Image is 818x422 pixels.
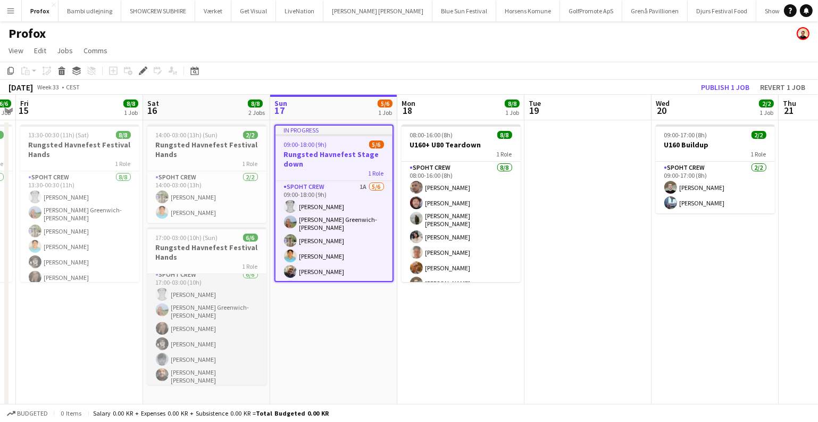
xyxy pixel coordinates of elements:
app-job-card: 14:00-03:00 (13h) (Sun)2/2Rungsted Havnefest Festival Hands1 RoleSpoht Crew2/214:00-03:00 (13h)[P... [147,125,266,223]
app-job-card: 09:00-17:00 (8h)2/2U160 Buildup1 RoleSpoht Crew2/209:00-17:00 (8h)[PERSON_NAME][PERSON_NAME] [656,125,775,213]
span: Mon [402,98,415,108]
button: LiveNation [276,1,323,21]
button: Grenå Pavillionen [622,1,688,21]
button: Blue Sun Festival [432,1,496,21]
span: Sat [147,98,159,108]
span: 1 Role [243,262,258,270]
button: Get Visual [231,1,276,21]
h3: U160+ U80 Teardown [402,140,521,150]
app-job-card: 08:00-16:00 (8h)8/8U160+ U80 Teardown1 RoleSpoht Crew8/808:00-16:00 (8h)[PERSON_NAME][PERSON_NAME... [402,125,521,282]
div: 1 Job [378,109,392,117]
app-user-avatar: Armando NIkol Irom [797,27,809,40]
button: Publish 1 job [697,80,754,94]
span: Tue [529,98,541,108]
span: 0 items [59,409,84,417]
span: 20 [654,104,670,117]
span: 8/8 [497,131,512,139]
span: 09:00-18:00 (9h) [284,140,327,148]
span: 19 [527,104,541,117]
span: Comms [84,46,107,55]
a: Comms [79,44,112,57]
span: 2/2 [243,131,258,139]
h3: U160 Buildup [656,140,775,150]
a: Edit [30,44,51,57]
a: Jobs [53,44,77,57]
button: Budgeted [5,408,49,419]
span: 8/8 [505,100,520,107]
h3: Rungsted Havnefest Festival Hands [147,243,266,262]
span: Week 33 [35,83,62,91]
app-job-card: 13:30-00:30 (11h) (Sat)8/8Rungsted Havnefest Festival Hands1 RoleSpoht Crew8/813:30-00:30 (11h)[P... [20,125,139,282]
h3: Rungsted Havnefest Festival Hands [147,140,266,159]
span: 15 [19,104,29,117]
app-card-role: Spoht Crew8/813:30-00:30 (11h)[PERSON_NAME][PERSON_NAME] Greenwich-[PERSON_NAME][PERSON_NAME][PER... [20,171,139,322]
app-job-card: 17:00-03:00 (10h) (Sun)6/6Rungsted Havnefest Festival Hands1 RoleSpoht Crew6/617:00-03:00 (10h)[P... [147,227,266,385]
span: Fri [20,98,29,108]
span: 8/8 [248,100,263,107]
h3: Rungsted Havnefest Stage down [276,150,393,169]
button: Horsens Komune [496,1,560,21]
span: 2/2 [759,100,774,107]
app-card-role: Spoht Crew6/617:00-03:00 (10h)[PERSON_NAME][PERSON_NAME] Greenwich-[PERSON_NAME][PERSON_NAME][PER... [147,269,266,388]
app-card-role: Spoht Crew8/808:00-16:00 (8h)[PERSON_NAME][PERSON_NAME][PERSON_NAME] [PERSON_NAME][PERSON_NAME][P... [402,162,521,309]
button: [PERSON_NAME] [PERSON_NAME] [323,1,432,21]
span: 17:00-03:00 (10h) (Sun) [156,234,218,242]
button: SHOWCREW SUBHIRE [121,1,195,21]
span: 16 [146,104,159,117]
span: Wed [656,98,670,108]
span: Budgeted [17,410,48,417]
span: Jobs [57,46,73,55]
span: 1 Role [751,150,766,158]
div: Salary 0.00 KR + Expenses 0.00 KR + Subsistence 0.00 KR = [93,409,329,417]
app-card-role: Spoht Crew2/214:00-03:00 (13h)[PERSON_NAME][PERSON_NAME] [147,171,266,223]
span: Edit [34,46,46,55]
button: Revert 1 job [756,80,809,94]
h1: Profox [9,26,46,42]
div: [DATE] [9,82,33,93]
span: 1 Role [115,160,131,168]
button: Profox [22,1,59,21]
span: 08:00-16:00 (8h) [410,131,453,139]
span: View [9,46,23,55]
button: Djurs Festival Food [688,1,756,21]
span: 09:00-17:00 (8h) [664,131,707,139]
app-card-role: Spoht Crew1A5/609:00-18:00 (9h)[PERSON_NAME][PERSON_NAME] Greenwich-[PERSON_NAME][PERSON_NAME][PE... [276,181,393,297]
span: 5/6 [369,140,384,148]
button: Bambi udlejning [59,1,121,21]
div: 1 Job [759,109,773,117]
span: 17 [273,104,287,117]
span: 21 [781,104,796,117]
span: 2/2 [752,131,766,139]
button: GolfPromote ApS [560,1,622,21]
span: 8/8 [123,100,138,107]
span: Thu [783,98,796,108]
div: 1 Job [124,109,138,117]
app-job-card: In progress09:00-18:00 (9h)5/6Rungsted Havnefest Stage down1 RoleSpoht Crew1A5/609:00-18:00 (9h)[... [274,125,394,282]
span: 1 Role [369,169,384,177]
span: 14:00-03:00 (13h) (Sun) [156,131,218,139]
span: 6/6 [243,234,258,242]
div: CEST [66,83,80,91]
span: 18 [400,104,415,117]
span: Sun [274,98,287,108]
span: 1 Role [243,160,258,168]
span: 8/8 [116,131,131,139]
span: 13:30-00:30 (11h) (Sat) [29,131,89,139]
div: 1 Job [505,109,519,117]
app-card-role: Spoht Crew2/209:00-17:00 (8h)[PERSON_NAME][PERSON_NAME] [656,162,775,213]
span: 5/6 [378,100,393,107]
span: 1 Role [497,150,512,158]
div: In progress [276,126,393,134]
span: Total Budgeted 0.00 KR [256,409,329,417]
button: Værket [195,1,231,21]
h3: Rungsted Havnefest Festival Hands [20,140,139,159]
a: View [4,44,28,57]
div: 2 Jobs [248,109,265,117]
